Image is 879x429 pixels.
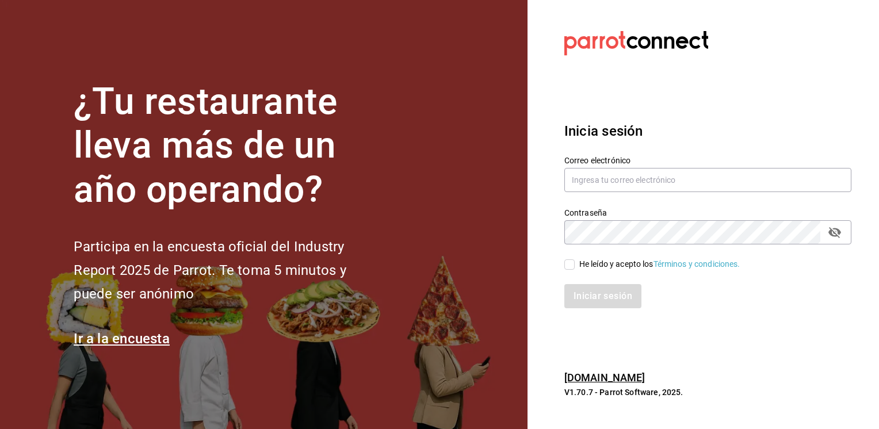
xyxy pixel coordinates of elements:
p: V1.70.7 - Parrot Software, 2025. [564,386,851,398]
h3: Inicia sesión [564,121,851,141]
h1: ¿Tu restaurante lleva más de un año operando? [74,80,384,212]
a: Términos y condiciones. [653,259,740,269]
div: He leído y acepto los [579,258,740,270]
a: Ir a la encuesta [74,331,170,347]
label: Correo electrónico [564,156,851,164]
label: Contraseña [564,208,851,216]
h2: Participa en la encuesta oficial del Industry Report 2025 de Parrot. Te toma 5 minutos y puede se... [74,235,384,305]
button: passwordField [825,223,844,242]
input: Ingresa tu correo electrónico [564,168,851,192]
a: [DOMAIN_NAME] [564,371,645,384]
